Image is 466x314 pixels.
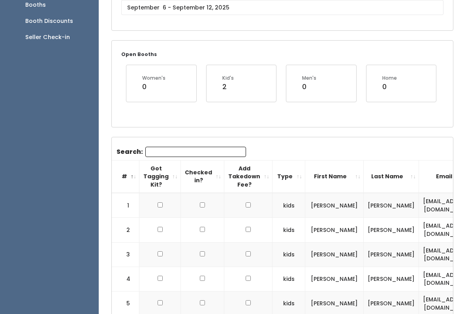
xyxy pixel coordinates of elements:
[224,161,272,193] th: Add Takedown Fee?: activate to sort column ascending
[305,193,364,218] td: [PERSON_NAME]
[139,161,181,193] th: Got Tagging Kit?: activate to sort column ascending
[382,75,397,82] div: Home
[272,243,305,267] td: kids
[25,34,70,42] div: Seller Check-in
[116,147,246,157] label: Search:
[272,267,305,292] td: kids
[112,193,139,218] td: 1
[364,218,419,243] td: [PERSON_NAME]
[364,243,419,267] td: [PERSON_NAME]
[112,161,139,193] th: #: activate to sort column descending
[142,75,165,82] div: Women's
[272,218,305,243] td: kids
[305,161,364,193] th: First Name: activate to sort column ascending
[112,243,139,267] td: 3
[305,267,364,292] td: [PERSON_NAME]
[121,51,157,58] small: Open Booths
[222,75,234,82] div: Kid's
[305,243,364,267] td: [PERSON_NAME]
[112,267,139,292] td: 4
[142,82,165,92] div: 0
[272,161,305,193] th: Type: activate to sort column ascending
[181,161,224,193] th: Checked in?: activate to sort column ascending
[112,218,139,243] td: 2
[302,82,316,92] div: 0
[145,147,246,157] input: Search:
[364,161,419,193] th: Last Name: activate to sort column ascending
[222,82,234,92] div: 2
[382,82,397,92] div: 0
[272,193,305,218] td: kids
[364,193,419,218] td: [PERSON_NAME]
[364,267,419,292] td: [PERSON_NAME]
[302,75,316,82] div: Men's
[25,17,73,26] div: Booth Discounts
[305,218,364,243] td: [PERSON_NAME]
[121,0,443,15] input: September 6 - September 12, 2025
